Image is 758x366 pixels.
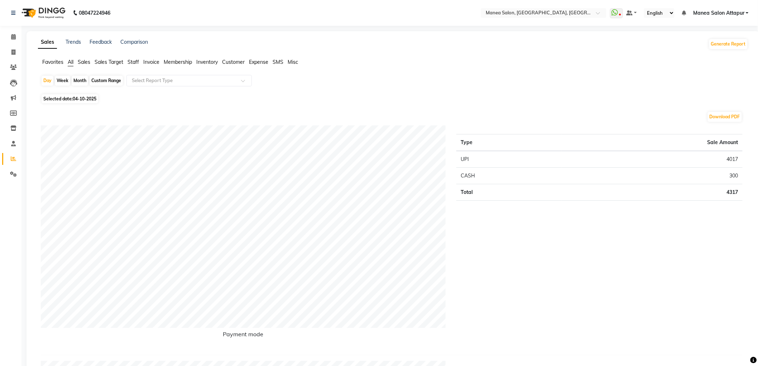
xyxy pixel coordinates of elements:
button: Generate Report [709,39,748,49]
td: 4017 [562,151,743,168]
button: Download PDF [708,112,742,122]
td: CASH [456,168,562,184]
span: SMS [273,59,283,65]
th: Sale Amount [562,134,743,151]
th: Type [456,134,562,151]
b: 08047224946 [79,3,110,23]
div: Day [42,76,53,86]
td: 300 [562,168,743,184]
td: Total [456,184,562,201]
a: Comparison [120,39,148,45]
div: Week [55,76,70,86]
div: Custom Range [90,76,123,86]
span: All [68,59,73,65]
td: 4317 [562,184,743,201]
span: Customer [222,59,245,65]
span: Membership [164,59,192,65]
span: Inventory [196,59,218,65]
span: Misc [288,59,298,65]
div: Month [72,76,88,86]
span: Sales [78,59,90,65]
span: Manea Salon Attapur [693,9,744,17]
span: Invoice [143,59,159,65]
a: Feedback [90,39,112,45]
h6: Payment mode [41,331,446,341]
span: Favorites [42,59,63,65]
span: 04-10-2025 [73,96,96,101]
td: UPI [456,151,562,168]
a: Sales [38,36,57,49]
img: logo [18,3,67,23]
span: Expense [249,59,268,65]
span: Staff [128,59,139,65]
span: Sales Target [95,59,123,65]
span: Selected date: [42,94,98,103]
a: Trends [66,39,81,45]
